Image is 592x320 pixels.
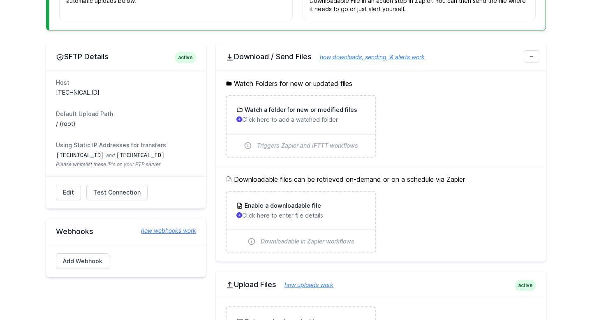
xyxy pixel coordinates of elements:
a: how downloads, sending, & alerts work [312,53,425,60]
h2: Webhooks [56,227,196,237]
a: Watch a folder for new or modified files Click here to add a watched folder Triggers Zapier and I... [227,96,375,157]
code: [TECHNICAL_ID] [56,152,104,159]
code: [TECHNICAL_ID] [116,152,165,159]
dt: Using Static IP Addresses for transfers [56,141,196,149]
h5: Downloadable files can be retrieved on-demand or on a schedule via Zapier [226,174,536,184]
h2: SFTP Details [56,52,196,62]
a: Test Connection [86,185,148,200]
h2: Download / Send Files [226,52,536,62]
h5: Watch Folders for new or updated files [226,79,536,88]
span: active [515,280,536,291]
span: Test Connection [93,188,141,197]
span: Downloadable in Zapier workflows [261,237,354,246]
h3: Watch a folder for new or modified files [243,106,357,114]
dt: Host [56,79,196,87]
a: Edit [56,185,81,200]
a: Enable a downloadable file Click here to enter file details Downloadable in Zapier workflows [227,192,375,253]
a: how webhooks work [133,227,196,235]
a: Add Webhook [56,253,109,269]
span: Please whitelist these IP's on your FTP server [56,161,196,168]
dt: Default Upload Path [56,110,196,118]
span: active [175,52,196,63]
p: Click here to enter file details [236,211,365,220]
h3: Enable a downloadable file [243,202,321,210]
dd: / (root) [56,120,196,128]
h2: Upload Files [226,280,536,290]
p: Click here to add a watched folder [236,116,365,124]
dd: [TECHNICAL_ID] [56,88,196,97]
span: Triggers Zapier and IFTTT workflows [257,141,358,150]
a: how uploads work [276,281,333,288]
span: and [106,152,115,158]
